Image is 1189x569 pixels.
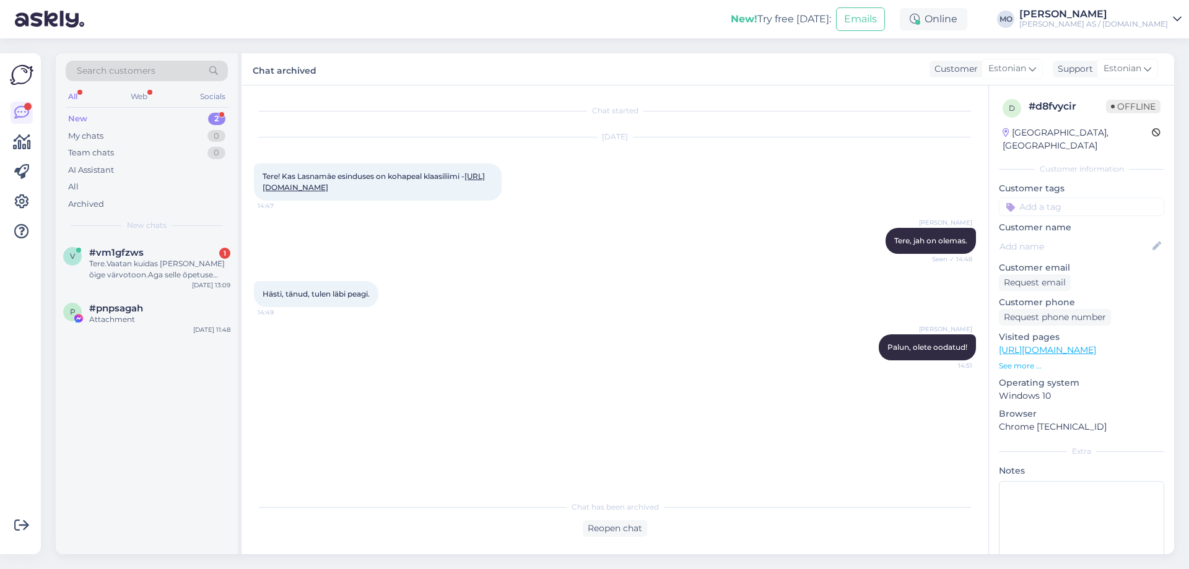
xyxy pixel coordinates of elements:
[1000,240,1150,253] input: Add name
[68,164,114,176] div: AI Assistant
[1019,19,1168,29] div: [PERSON_NAME] AS / [DOMAIN_NAME]
[930,63,978,76] div: Customer
[572,502,659,513] span: Chat has been archived
[731,13,757,25] b: New!
[208,113,225,125] div: 2
[997,11,1014,28] div: MO
[583,520,647,537] div: Reopen chat
[988,62,1026,76] span: Estonian
[68,198,104,211] div: Archived
[70,307,76,316] span: p
[254,131,976,142] div: [DATE]
[999,407,1164,420] p: Browser
[219,248,230,259] div: 1
[731,12,831,27] div: Try free [DATE]:
[89,314,230,325] div: Attachment
[70,251,75,261] span: v
[258,308,304,317] span: 14:49
[89,247,144,258] span: #vm1gfzws
[10,63,33,87] img: Askly Logo
[127,220,167,231] span: New chats
[66,89,80,105] div: All
[193,325,230,334] div: [DATE] 11:48
[999,296,1164,309] p: Customer phone
[1053,63,1093,76] div: Support
[192,280,230,290] div: [DATE] 13:09
[999,360,1164,371] p: See more ...
[1009,103,1015,113] span: d
[253,61,316,77] label: Chat archived
[999,309,1111,326] div: Request phone number
[254,105,976,116] div: Chat started
[207,130,225,142] div: 0
[1019,9,1182,29] a: [PERSON_NAME][PERSON_NAME] AS / [DOMAIN_NAME]
[68,113,87,125] div: New
[999,182,1164,195] p: Customer tags
[999,274,1071,291] div: Request email
[999,376,1164,389] p: Operating system
[207,147,225,159] div: 0
[999,464,1164,477] p: Notes
[999,420,1164,433] p: Chrome [TECHNICAL_ID]
[999,261,1164,274] p: Customer email
[1106,100,1161,113] span: Offline
[198,89,228,105] div: Socials
[999,163,1164,175] div: Customer information
[263,289,370,298] span: Hästi, tänud, tulen läbi peagi.
[887,342,967,352] span: Palun, olete oodatud!
[999,344,1096,355] a: [URL][DOMAIN_NAME]
[900,8,967,30] div: Online
[999,221,1164,234] p: Customer name
[926,254,972,264] span: Seen ✓ 14:48
[258,201,304,211] span: 14:47
[919,218,972,227] span: [PERSON_NAME]
[999,331,1164,344] p: Visited pages
[836,7,885,31] button: Emails
[999,198,1164,216] input: Add a tag
[999,446,1164,457] div: Extra
[1019,9,1168,19] div: [PERSON_NAME]
[1003,126,1152,152] div: [GEOGRAPHIC_DATA], [GEOGRAPHIC_DATA]
[1029,99,1106,114] div: # d8fvycir
[68,181,79,193] div: All
[919,324,972,334] span: [PERSON_NAME]
[77,64,155,77] span: Search customers
[926,361,972,370] span: 14:51
[263,172,485,192] span: Tere! Kas Lasnamäe esinduses on kohapeal klaasiliimi -
[1104,62,1141,76] span: Estonian
[89,303,143,314] span: #pnpsagah
[68,130,103,142] div: My chats
[128,89,150,105] div: Web
[894,236,967,245] span: Tere, jah on olemas.
[89,258,230,280] div: Tere.Vaatan kuidas [PERSON_NAME] õige värvotoon.Aga selle õpetuse järgi on mul kas kleepsu tagava...
[68,147,114,159] div: Team chats
[999,389,1164,402] p: Windows 10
